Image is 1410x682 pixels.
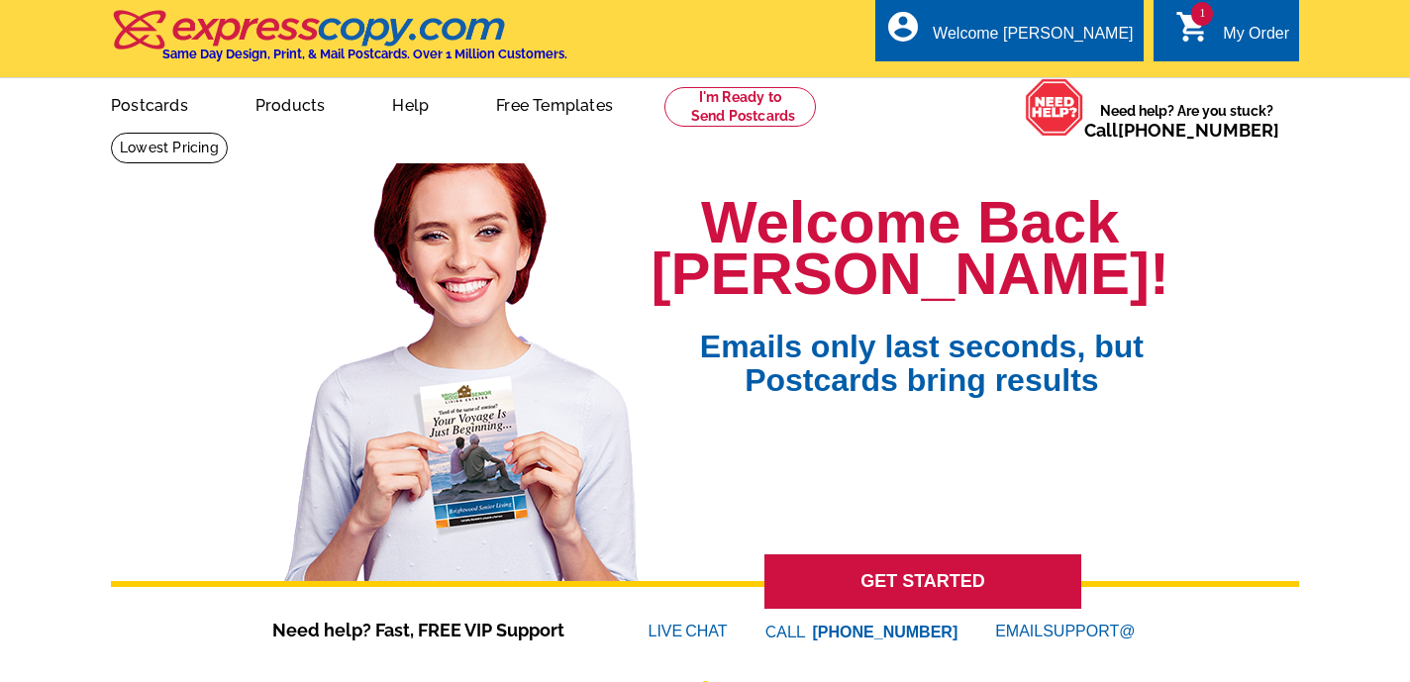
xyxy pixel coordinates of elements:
[674,300,1169,397] span: Emails only last seconds, but Postcards bring results
[649,623,728,639] a: LIVECHAT
[464,80,645,127] a: Free Templates
[885,9,921,45] i: account_circle
[111,24,567,61] a: Same Day Design, Print, & Mail Postcards. Over 1 Million Customers.
[652,197,1169,300] h1: Welcome Back [PERSON_NAME]!
[272,617,589,643] span: Need help? Fast, FREE VIP Support
[1043,620,1138,643] font: SUPPORT@
[1175,22,1289,47] a: 1 shopping_cart My Order
[79,80,220,127] a: Postcards
[1191,2,1213,26] span: 1
[764,554,1081,609] a: GET STARTED
[1175,9,1211,45] i: shopping_cart
[933,25,1133,52] div: Welcome [PERSON_NAME]
[1025,78,1084,137] img: help
[224,80,357,127] a: Products
[272,147,652,581] img: welcome-back-logged-in.png
[649,620,686,643] font: LIVE
[162,47,567,61] h4: Same Day Design, Print, & Mail Postcards. Over 1 Million Customers.
[1118,120,1279,141] a: [PHONE_NUMBER]
[1084,120,1279,141] span: Call
[360,80,460,127] a: Help
[1084,101,1289,141] span: Need help? Are you stuck?
[1223,25,1289,52] div: My Order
